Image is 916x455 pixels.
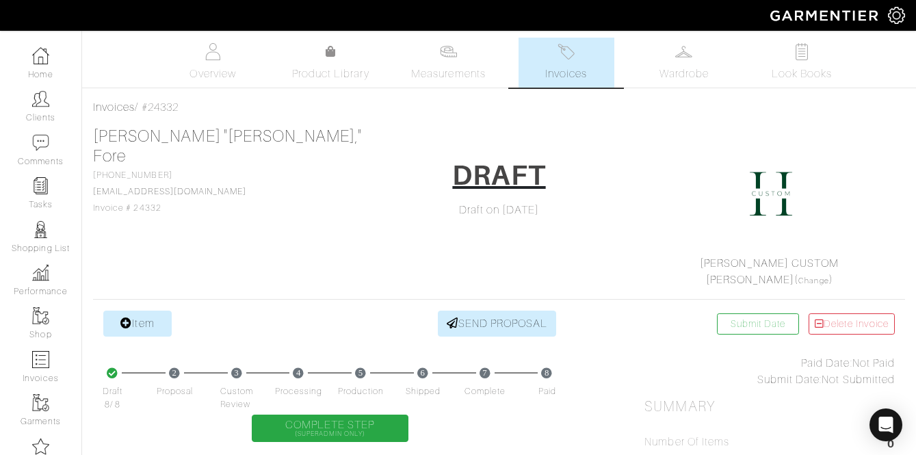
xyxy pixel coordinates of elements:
[443,154,554,202] a: DRAFT
[887,436,895,454] span: 0
[675,43,692,60] img: wardrobe-487a4870c1b7c33e795ec22d11cfc2ed9d08956e64fb3008fe2437562e282088.svg
[754,38,850,88] a: Look Books
[93,101,135,114] a: Invoices
[763,3,888,27] img: garmentier-logo-header-white-b43fb05a5012e4ada735d5af1a66efaba907eab6374d6393d1fbf88cb4ef424d.png
[32,264,49,281] img: graph-8b7af3c665d003b59727f371ae50e7771705bf0c487971e6e97d053d13c5068d.png
[165,38,261,88] a: Overview
[869,408,902,441] div: Open Intercom Messenger
[538,385,556,398] span: Paid
[400,38,497,88] a: Measurements
[285,430,375,437] span: (SUPERADMIN ONLY)
[231,367,243,378] span: 3
[440,43,457,60] img: measurements-466bbee1fd09ba9460f595b01e5d73f9e2bff037440d3c8f018324cb6cdf7a4a.svg
[252,415,408,442] a: COMPLETE STEP(SUPERADMIN ONLY)
[636,38,732,88] a: Wardrobe
[374,202,625,218] div: Draft on [DATE]
[93,127,363,165] a: [PERSON_NAME] "[PERSON_NAME]," Fore
[650,255,889,288] div: ( )
[757,374,822,386] span: Submit Date:
[93,170,246,213] span: [PHONE_NUMBER] Invoice # 24332
[32,90,49,107] img: clients-icon-6bae9207a08558b7cb47a8932f037763ab4055f8c8b6bfacd5dc20c3e0201464.png
[644,355,895,388] div: Not Paid Not Submitted
[220,385,253,411] span: Custom Review
[32,47,49,64] img: dashboard-icon-dbcd8f5a0b271acd01030246c82b418ddd0df26cd7fceb0bd07c9910d44c42f6.png
[32,134,49,151] img: comment-icon-a0a6a9ef722e966f86d9cbdc48e553b5cf19dbc54f86b18d962a5391bc8f6eb6.png
[32,177,49,194] img: reminder-icon-8004d30b9f0a5d33ae49ab947aed9ed385cf756f9e5892f1edd6e32f2345188e.png
[293,367,304,378] span: 4
[737,159,805,228] img: Xu4pDjgfsNsX2exS7cacv7QJ.png
[169,367,181,378] span: 2
[717,313,799,335] a: Submit Date
[659,66,709,82] span: Wardrobe
[888,7,905,24] img: gear-icon-white-bd11855cb880d31180b6d7d6211b90ccbf57a29d726f0c71d8c61bd08dd39cc2.png
[283,44,378,82] a: Product Library
[519,38,614,88] a: Invoices
[464,385,506,398] span: Complete
[103,311,172,337] a: Item
[32,307,49,324] img: garments-icon-b7da505a4dc4fd61783c78ac3ca0ef83fa9d6f193b1c9dc38574b1d14d53ca28.png
[417,367,429,378] span: 6
[93,99,905,116] div: / #24332
[452,159,545,192] h1: DRAFT
[406,385,441,398] span: Shipped
[292,66,369,82] span: Product Library
[189,66,235,82] span: Overview
[798,276,828,285] a: Change
[545,66,587,82] span: Invoices
[32,221,49,238] img: stylists-icon-eb353228a002819b7ec25b43dbf5f0378dd9e0616d9560372ff212230b889e62.png
[558,43,575,60] img: orders-27d20c2124de7fd6de4e0e44c1d41de31381a507db9b33961299e4e07d508b8c.svg
[480,367,491,378] span: 7
[644,398,895,415] h2: Summary
[32,438,49,455] img: companies-icon-14a0f246c7e91f24465de634b560f0151b0cc5c9ce11af5fac52e6d7d6371812.png
[32,394,49,411] img: garments-icon-b7da505a4dc4fd61783c78ac3ca0ef83fa9d6f193b1c9dc38574b1d14d53ca28.png
[275,385,323,398] span: Processing
[93,187,246,196] a: [EMAIL_ADDRESS][DOMAIN_NAME]
[438,311,557,337] a: SEND PROPOSAL
[644,436,729,449] h5: Number of Items
[706,274,795,286] a: [PERSON_NAME]
[157,385,193,398] span: Proposal
[541,367,553,378] span: 8
[700,257,839,270] a: [PERSON_NAME] CUSTOM
[801,357,852,369] span: Paid Date:
[355,367,367,378] span: 5
[772,66,833,82] span: Look Books
[205,43,222,60] img: basicinfo-40fd8af6dae0f16599ec9e87c0ef1c0a1fdea2edbe929e3d69a839185d80c458.svg
[809,313,895,335] a: Delete Invoice
[793,43,810,60] img: todo-9ac3debb85659649dc8f770b8b6100bb5dab4b48dedcbae339e5042a72dfd3cc.svg
[103,385,122,411] span: Draft 8/ 8
[32,351,49,368] img: orders-icon-0abe47150d42831381b5fb84f609e132dff9fe21cb692f30cb5eec754e2cba89.png
[338,385,384,398] span: Production
[411,66,486,82] span: Measurements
